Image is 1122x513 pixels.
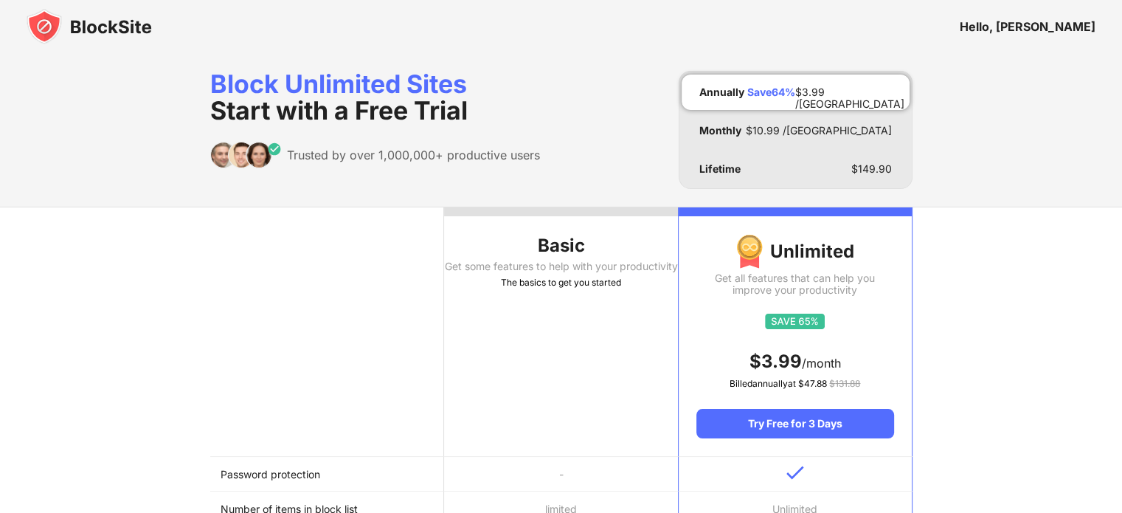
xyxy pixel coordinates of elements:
div: Get some features to help with your productivity [444,261,678,272]
div: Billed annually at $ 47.88 [696,376,893,391]
div: Monthly [699,125,741,137]
span: Start with a Free Trial [210,95,468,125]
img: save65.svg [765,314,825,329]
div: Block Unlimited Sites [210,71,540,124]
span: $ 131.88 [829,378,860,389]
div: $ 3.99 /[GEOGRAPHIC_DATA] [795,86,904,98]
div: Try Free for 3 Days [696,409,893,438]
img: blocksite-icon-black.svg [27,9,152,44]
div: /month [696,350,893,373]
img: img-premium-medal [736,234,763,269]
div: Basic [444,234,678,258]
td: Password protection [210,457,444,492]
td: - [444,457,678,492]
span: $ 3.99 [749,351,802,372]
div: Annually [699,86,744,98]
div: $ 149.90 [851,163,892,175]
img: v-blue.svg [786,466,804,480]
div: Lifetime [699,163,741,175]
div: Get all features that can help you improve your productivity [696,272,893,296]
div: Hello, [PERSON_NAME] [960,19,1095,34]
div: Save 64 % [747,86,795,98]
div: The basics to get you started [444,275,678,290]
div: Trusted by over 1,000,000+ productive users [287,148,540,162]
div: Unlimited [696,234,893,269]
div: $ 10.99 /[GEOGRAPHIC_DATA] [746,125,892,137]
img: trusted-by.svg [210,142,282,168]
